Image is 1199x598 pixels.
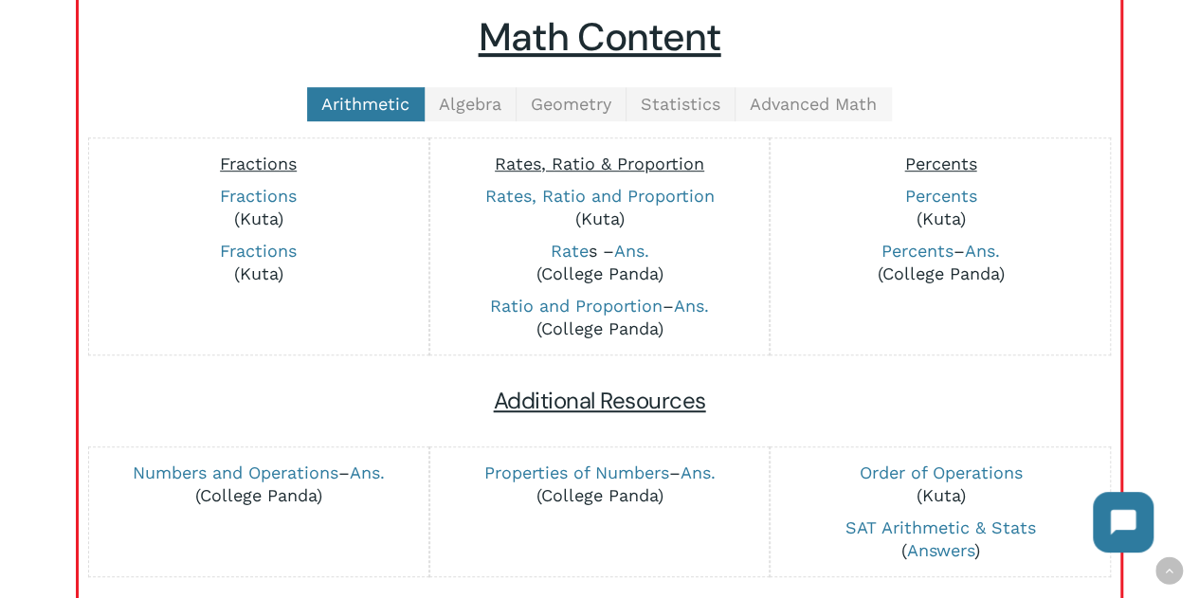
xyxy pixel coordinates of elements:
[440,185,760,230] p: (Kuta)
[531,94,611,114] span: Geometry
[517,87,627,121] a: Geometry
[551,241,589,261] a: Rate
[907,540,974,560] a: Answers
[1074,473,1172,571] iframe: Chatbot
[780,516,1100,562] p: ( )
[321,94,409,114] span: Arithmetic
[614,241,649,261] a: Ans.
[220,241,297,261] a: Fractions
[220,186,297,206] a: Fractions
[425,87,517,121] a: Algebra
[780,240,1100,285] p: – (College Panda)
[904,186,976,206] a: Percents
[494,386,706,415] span: Additional Resources
[859,462,1022,482] a: Order of Operations
[881,241,954,261] a: Percents
[904,154,976,173] span: Percents
[133,462,338,482] a: Numbers and Operations
[750,94,877,114] span: Advanced Math
[484,462,669,482] a: Properties of Numbers
[780,185,1100,230] p: (Kuta)
[440,295,760,340] p: – (College Panda)
[780,462,1100,507] p: (Kuta)
[99,462,419,507] p: – (College Panda)
[641,94,720,114] span: Statistics
[99,185,419,230] p: (Kuta)
[350,462,385,482] a: Ans.
[440,462,760,507] p: – (College Panda)
[485,186,715,206] a: Rates, Ratio and Proportion
[674,296,709,316] a: Ans.
[307,87,425,121] a: Arithmetic
[681,462,716,482] a: Ans.
[627,87,736,121] a: Statistics
[736,87,892,121] a: Advanced Math
[440,240,760,285] p: s – (College Panda)
[99,240,419,285] p: (Kuta)
[220,154,297,173] span: Fractions
[490,296,663,316] a: Ratio and Proportion
[845,517,1036,537] a: SAT Arithmetic & Stats
[479,12,721,63] u: Math Content
[495,154,704,173] span: Rates, Ratio & Proportion
[965,241,1000,261] a: Ans.
[439,94,501,114] span: Algebra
